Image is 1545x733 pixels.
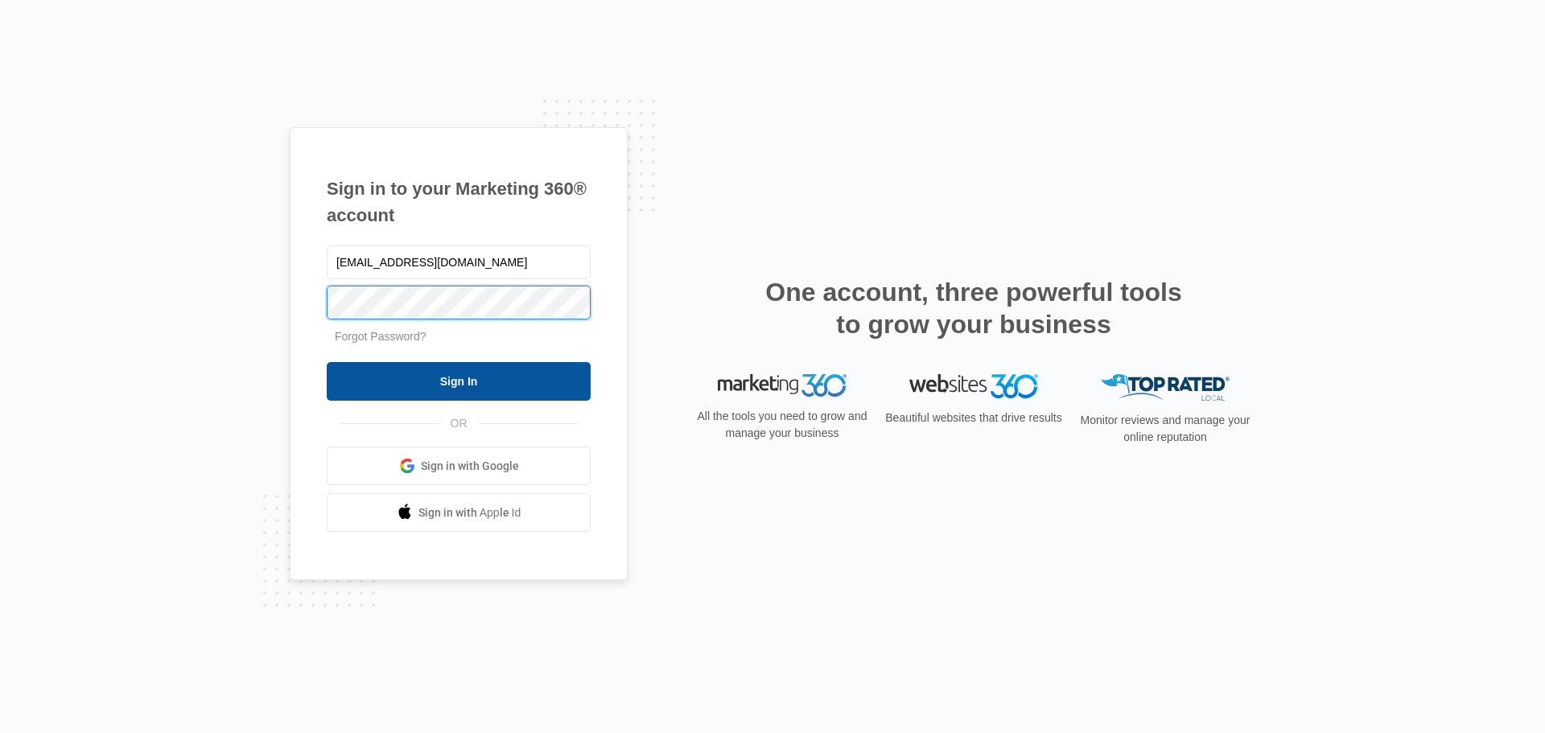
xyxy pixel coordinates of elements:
span: Sign in with Apple Id [418,504,521,521]
input: Email [327,245,591,279]
p: All the tools you need to grow and manage your business [692,408,872,442]
a: Sign in with Apple Id [327,493,591,532]
img: Websites 360 [909,374,1038,397]
p: Monitor reviews and manage your online reputation [1075,412,1255,446]
img: Top Rated Local [1101,374,1230,401]
img: Marketing 360 [718,374,847,397]
span: Sign in with Google [421,458,519,475]
h2: One account, three powerful tools to grow your business [760,276,1187,340]
p: Beautiful websites that drive results [884,410,1064,426]
a: Forgot Password? [335,330,426,343]
a: Sign in with Google [327,447,591,485]
h1: Sign in to your Marketing 360® account [327,175,591,229]
input: Sign In [327,362,591,401]
span: OR [439,415,479,432]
